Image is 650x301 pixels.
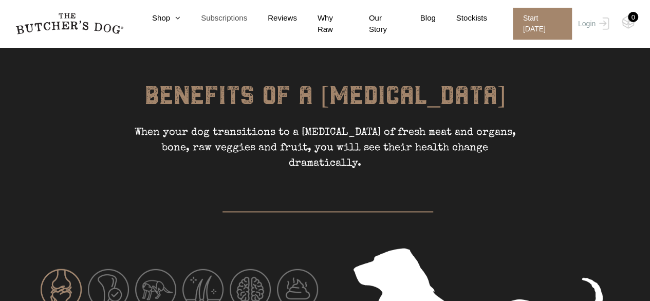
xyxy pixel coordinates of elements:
[297,12,348,36] a: Why Raw
[180,12,247,24] a: Subscriptions
[247,12,297,24] a: Reviews
[348,12,400,36] a: Our Story
[133,125,518,171] p: When your dog transitions to a [MEDICAL_DATA] of fresh meat and organs, bone, raw veggies and fru...
[622,15,635,29] img: TBD_Cart-Empty.png
[400,12,436,24] a: Blog
[503,8,575,40] a: Start [DATE]
[628,12,638,22] div: 0
[513,8,572,40] span: Start [DATE]
[575,8,609,40] a: Login
[436,12,487,24] a: Stockists
[132,12,180,24] a: Shop
[40,81,610,125] h6: BENEFITS OF A [MEDICAL_DATA]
